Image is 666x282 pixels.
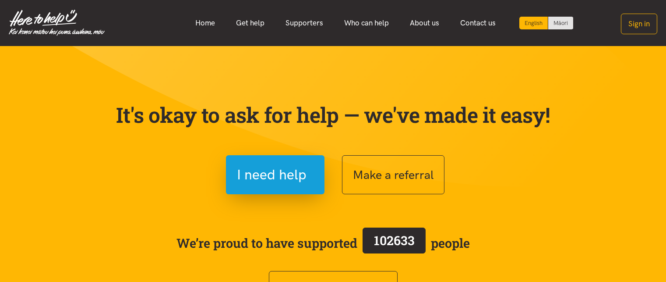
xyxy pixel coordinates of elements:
[621,14,657,34] button: Sign in
[226,155,324,194] button: I need help
[185,14,226,32] a: Home
[275,14,334,32] a: Supporters
[450,14,506,32] a: Contact us
[342,155,444,194] button: Make a referral
[9,10,105,36] img: Home
[176,226,470,260] span: We’re proud to have supported people
[334,14,399,32] a: Who can help
[357,226,431,260] a: 102633
[399,14,450,32] a: About us
[519,17,574,29] div: Language toggle
[519,17,548,29] div: Current language
[114,102,552,128] p: It's okay to ask for help — we've made it easy!
[374,232,415,249] span: 102633
[226,14,275,32] a: Get help
[237,164,307,186] span: I need help
[548,17,573,29] a: Switch to Te Reo Māori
